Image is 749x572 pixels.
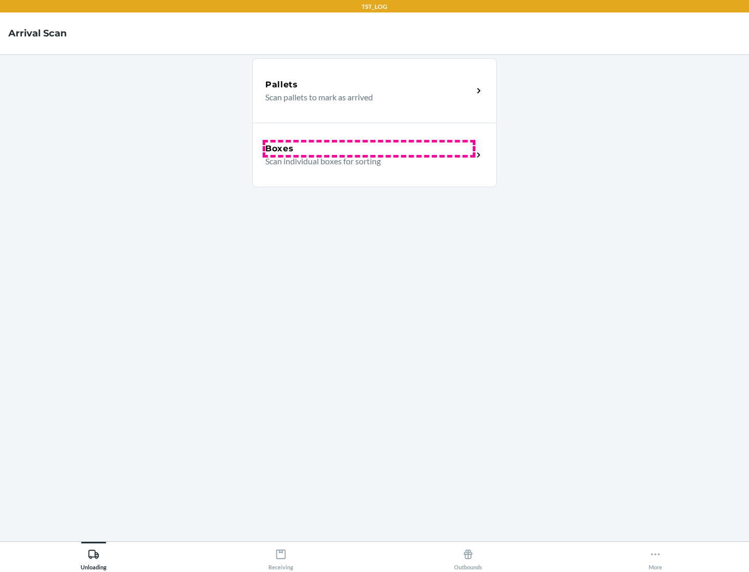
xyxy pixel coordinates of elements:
[265,91,464,103] p: Scan pallets to mark as arrived
[8,27,67,40] h4: Arrival Scan
[454,544,482,570] div: Outbounds
[374,542,562,570] button: Outbounds
[649,544,662,570] div: More
[562,542,749,570] button: More
[361,2,388,11] p: TST_LOG
[265,155,464,167] p: Scan individual boxes for sorting
[187,542,374,570] button: Receiving
[265,142,294,155] h5: Boxes
[81,544,107,570] div: Unloading
[252,123,497,187] a: BoxesScan individual boxes for sorting
[252,58,497,123] a: PalletsScan pallets to mark as arrived
[268,544,293,570] div: Receiving
[265,79,298,91] h5: Pallets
